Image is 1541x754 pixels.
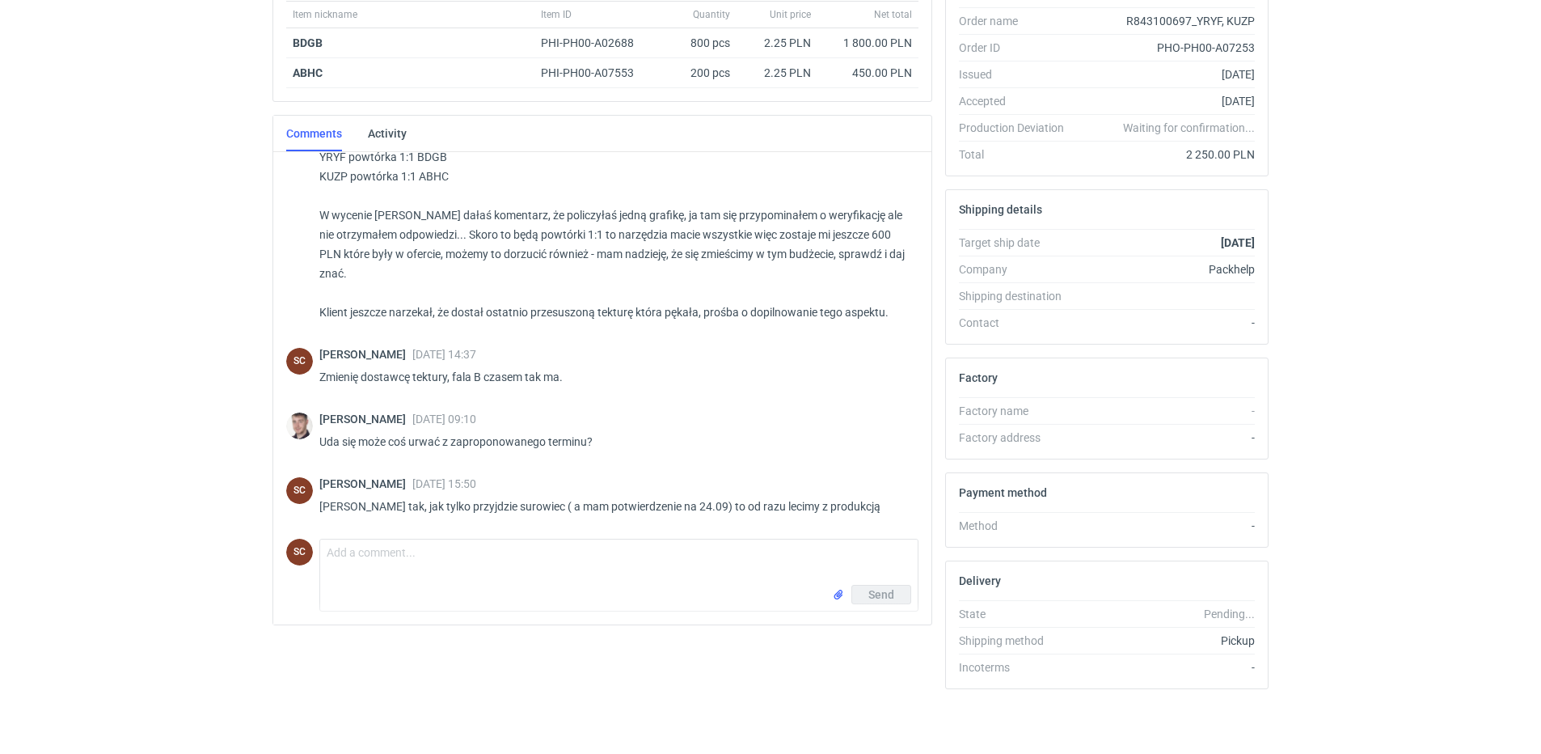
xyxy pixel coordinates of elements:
figcaption: SC [286,539,313,565]
span: [PERSON_NAME] [319,348,412,361]
em: Waiting for confirmation... [1123,120,1255,136]
div: [DATE] [1077,66,1255,83]
div: [DATE] [1077,93,1255,109]
div: Target ship date [959,235,1077,251]
button: Send [851,585,911,604]
span: [DATE] 14:37 [412,348,476,361]
em: Pending... [1204,608,1255,621]
p: [PERSON_NAME] tak, jak tylko przyjdzie surowiec ( a mam potwierdzenie na 24.09) to od razu lecimy... [319,497,906,516]
div: 2 250.00 PLN [1077,146,1255,163]
div: 2.25 PLN [743,35,811,51]
strong: [DATE] [1221,236,1255,249]
div: Accepted [959,93,1077,109]
div: Shipping destination [959,288,1077,304]
div: Total [959,146,1077,163]
div: 800 pcs [656,28,737,58]
div: 450.00 PLN [824,65,912,81]
a: ABHC [293,66,323,79]
div: PHI-PH00-A07553 [541,65,649,81]
div: Sylwia Cichórz [286,348,313,375]
div: - [1077,315,1255,331]
h2: Payment method [959,486,1047,499]
div: Factory name [959,403,1077,419]
p: wycena CBJP - 1 YRYF powtórka 1:1 BDGB KUZP powtórka 1:1 ABHC W wycenie [PERSON_NAME] dałaś komen... [319,128,906,322]
div: Order name [959,13,1077,29]
div: 200 pcs [656,58,737,88]
span: Item nickname [293,8,357,21]
span: Item ID [541,8,572,21]
div: - [1077,403,1255,419]
div: 1 800.00 PLN [824,35,912,51]
span: Send [868,589,894,600]
div: 2.25 PLN [743,65,811,81]
a: Comments [286,116,342,151]
h2: Delivery [959,574,1001,587]
div: Production Deviation [959,120,1077,136]
div: Incoterms [959,659,1077,676]
div: Pickup [1077,633,1255,649]
div: R843100697_YRYF, KUZP [1077,13,1255,29]
h2: Factory [959,371,998,384]
span: Unit price [770,8,811,21]
a: Activity [368,116,407,151]
div: - [1077,430,1255,446]
figcaption: SC [286,348,313,375]
figcaption: SC [286,477,313,504]
div: Company [959,261,1077,277]
span: [DATE] 15:50 [412,477,476,490]
div: Packhelp [1077,261,1255,277]
div: Method [959,518,1077,534]
div: Issued [959,66,1077,83]
div: State [959,606,1077,622]
div: Order ID [959,40,1077,56]
div: PHI-PH00-A02688 [541,35,649,51]
div: Factory address [959,430,1077,446]
span: [PERSON_NAME] [319,413,412,426]
div: Shipping method [959,633,1077,649]
p: Zmienię dostawcę tektury, fala B czasem tak ma. [319,367,906,387]
span: [PERSON_NAME] [319,477,412,490]
div: Sylwia Cichórz [286,477,313,504]
h2: Shipping details [959,203,1042,216]
div: Sylwia Cichórz [286,539,313,565]
span: [DATE] 09:10 [412,413,476,426]
img: Maciej Sikora [286,413,313,439]
div: Contact [959,315,1077,331]
div: - [1077,659,1255,676]
span: Net total [874,8,912,21]
div: PHO-PH00-A07253 [1077,40,1255,56]
div: - [1077,518,1255,534]
span: Quantity [693,8,730,21]
p: Uda się może coś urwać z zaproponowanego terminu? [319,432,906,451]
a: BDGB [293,36,323,49]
